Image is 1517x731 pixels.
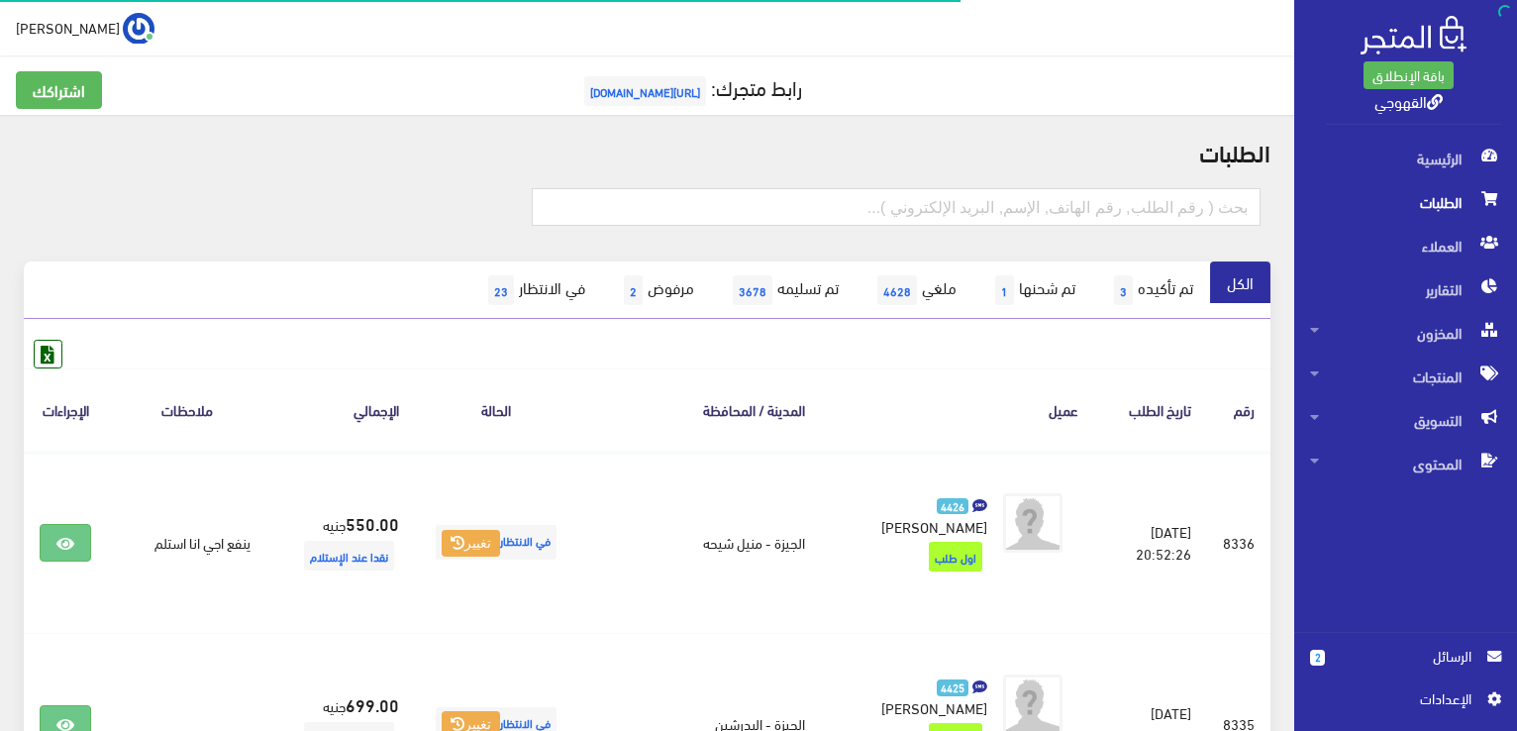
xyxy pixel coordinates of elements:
[1374,86,1443,115] a: القهوجي
[1094,452,1207,634] td: [DATE] 20:52:26
[733,275,772,305] span: 3678
[1310,442,1501,485] span: المحتوى
[1003,493,1062,553] img: avatar.png
[24,368,107,451] th: الإجراءات
[1326,687,1470,709] span: اﻹعدادات
[1294,311,1517,355] a: المخزون
[877,275,917,305] span: 4628
[24,139,1270,164] h2: الطلبات
[1310,645,1501,687] a: 2 الرسائل
[1210,261,1270,303] a: الكل
[881,693,987,721] span: [PERSON_NAME]
[16,71,102,109] a: اشتراكك
[16,12,154,44] a: ... [PERSON_NAME]
[1341,645,1471,667] span: الرسائل
[1294,224,1517,267] a: العملاء
[346,510,399,536] strong: 550.00
[442,530,500,558] button: تغيير
[856,261,973,319] a: ملغي4628
[532,188,1261,226] input: بحث ( رقم الطلب, رقم الهاتف, الإسم, البريد اﻹلكتروني )...
[577,452,821,634] td: الجيزة - منيل شيحه
[821,368,1094,451] th: عميل
[1310,224,1501,267] span: العملاء
[1094,368,1207,451] th: تاريخ الطلب
[584,76,706,106] span: [URL][DOMAIN_NAME]
[1294,180,1517,224] a: الطلبات
[937,498,969,515] span: 4426
[1310,355,1501,398] span: المنتجات
[1294,355,1517,398] a: المنتجات
[1294,442,1517,485] a: المحتوى
[266,368,415,451] th: اﻹجمالي
[1310,180,1501,224] span: الطلبات
[624,275,643,305] span: 2
[1092,261,1210,319] a: تم تأكيده3
[1310,267,1501,311] span: التقارير
[1310,137,1501,180] span: الرئيسية
[881,512,987,540] span: [PERSON_NAME]
[266,452,415,634] td: جنيه
[436,525,556,560] span: في الانتظار
[466,261,602,319] a: في الانتظار23
[488,275,514,305] span: 23
[107,452,266,634] td: ينفع اجي انا استلم
[1114,275,1133,305] span: 3
[1294,267,1517,311] a: التقارير
[711,261,856,319] a: تم تسليمه3678
[16,15,120,40] span: [PERSON_NAME]
[577,368,821,451] th: المدينة / المحافظة
[937,679,969,696] span: 4425
[346,691,399,717] strong: 699.00
[995,275,1014,305] span: 1
[973,261,1092,319] a: تم شحنها1
[1364,61,1454,89] a: باقة الإنطلاق
[1310,398,1501,442] span: التسويق
[929,542,982,572] span: اول طلب
[1294,137,1517,180] a: الرئيسية
[1310,311,1501,355] span: المخزون
[415,368,577,451] th: الحالة
[853,493,987,537] a: 4426 [PERSON_NAME]
[853,675,987,718] a: 4425 [PERSON_NAME]
[1310,650,1325,666] span: 2
[602,261,711,319] a: مرفوض2
[304,541,394,571] span: نقدا عند الإستلام
[1207,368,1270,451] th: رقم
[123,13,154,45] img: ...
[1207,452,1270,634] td: 8336
[1310,687,1501,719] a: اﻹعدادات
[579,68,802,105] a: رابط متجرك:[URL][DOMAIN_NAME]
[1361,16,1466,54] img: .
[107,368,266,451] th: ملاحظات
